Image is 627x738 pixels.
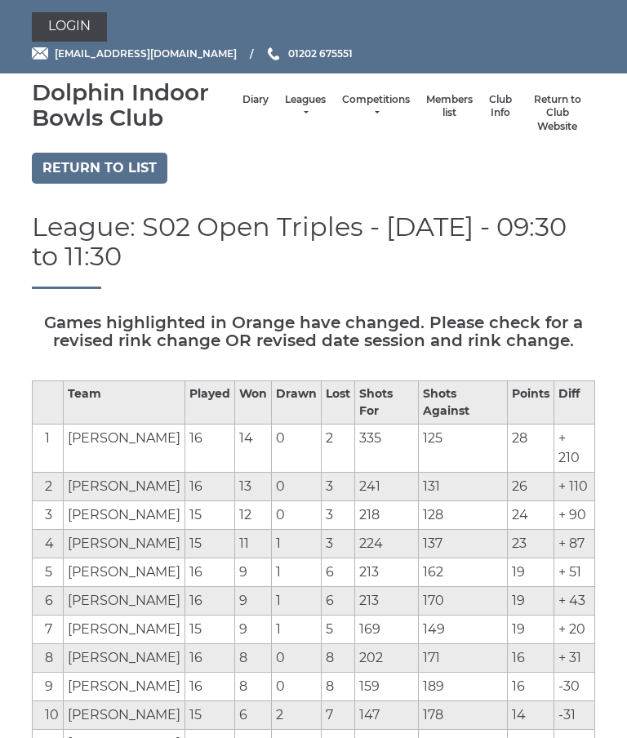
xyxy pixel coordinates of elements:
[322,472,355,500] td: 3
[418,672,508,700] td: 189
[235,586,272,615] td: 9
[355,700,419,729] td: 147
[33,615,64,643] td: 7
[235,529,272,558] td: 11
[185,558,235,586] td: 16
[528,93,587,134] a: Return to Club Website
[508,586,554,615] td: 19
[272,558,322,586] td: 1
[322,558,355,586] td: 6
[355,643,419,672] td: 202
[322,672,355,700] td: 8
[355,472,419,500] td: 241
[508,643,554,672] td: 16
[272,472,322,500] td: 0
[64,472,185,500] td: [PERSON_NAME]
[235,558,272,586] td: 9
[64,424,185,472] td: [PERSON_NAME]
[268,47,279,60] img: Phone us
[554,380,595,424] th: Diff
[265,46,353,61] a: Phone us 01202 675551
[554,472,595,500] td: + 110
[64,615,185,643] td: [PERSON_NAME]
[272,380,322,424] th: Drawn
[33,586,64,615] td: 6
[185,424,235,472] td: 16
[272,529,322,558] td: 1
[235,380,272,424] th: Won
[322,700,355,729] td: 7
[285,93,326,120] a: Leagues
[322,529,355,558] td: 3
[489,93,512,120] a: Club Info
[554,558,595,586] td: + 51
[185,500,235,529] td: 15
[418,700,508,729] td: 178
[508,500,554,529] td: 24
[64,558,185,586] td: [PERSON_NAME]
[355,558,419,586] td: 213
[508,615,554,643] td: 19
[418,500,508,529] td: 128
[235,700,272,729] td: 6
[185,615,235,643] td: 15
[235,472,272,500] td: 13
[355,615,419,643] td: 169
[554,424,595,472] td: + 210
[426,93,473,120] a: Members list
[554,615,595,643] td: + 20
[32,12,107,42] a: Login
[235,643,272,672] td: 8
[508,424,554,472] td: 28
[554,586,595,615] td: + 43
[418,529,508,558] td: 137
[508,529,554,558] td: 23
[342,93,410,120] a: Competitions
[508,700,554,729] td: 14
[32,46,237,61] a: Email [EMAIL_ADDRESS][DOMAIN_NAME]
[185,586,235,615] td: 16
[418,472,508,500] td: 131
[235,615,272,643] td: 9
[355,380,419,424] th: Shots For
[272,643,322,672] td: 0
[272,700,322,729] td: 2
[33,500,64,529] td: 3
[355,529,419,558] td: 224
[272,586,322,615] td: 1
[418,380,508,424] th: Shots Against
[185,672,235,700] td: 16
[418,643,508,672] td: 171
[55,47,237,60] span: [EMAIL_ADDRESS][DOMAIN_NAME]
[554,500,595,529] td: + 90
[185,700,235,729] td: 15
[272,672,322,700] td: 0
[554,700,595,729] td: -31
[355,424,419,472] td: 335
[64,380,185,424] th: Team
[355,500,419,529] td: 218
[554,643,595,672] td: + 31
[33,424,64,472] td: 1
[64,500,185,529] td: [PERSON_NAME]
[418,558,508,586] td: 162
[185,380,235,424] th: Played
[185,529,235,558] td: 15
[33,529,64,558] td: 4
[185,472,235,500] td: 16
[322,615,355,643] td: 5
[272,500,322,529] td: 0
[272,424,322,472] td: 0
[418,586,508,615] td: 170
[32,313,595,349] h5: Games highlighted in Orange have changed. Please check for a revised rink change OR revised date ...
[33,558,64,586] td: 5
[355,672,419,700] td: 159
[235,672,272,700] td: 8
[64,643,185,672] td: [PERSON_NAME]
[322,586,355,615] td: 6
[322,500,355,529] td: 3
[64,586,185,615] td: [PERSON_NAME]
[508,380,554,424] th: Points
[185,643,235,672] td: 16
[64,672,185,700] td: [PERSON_NAME]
